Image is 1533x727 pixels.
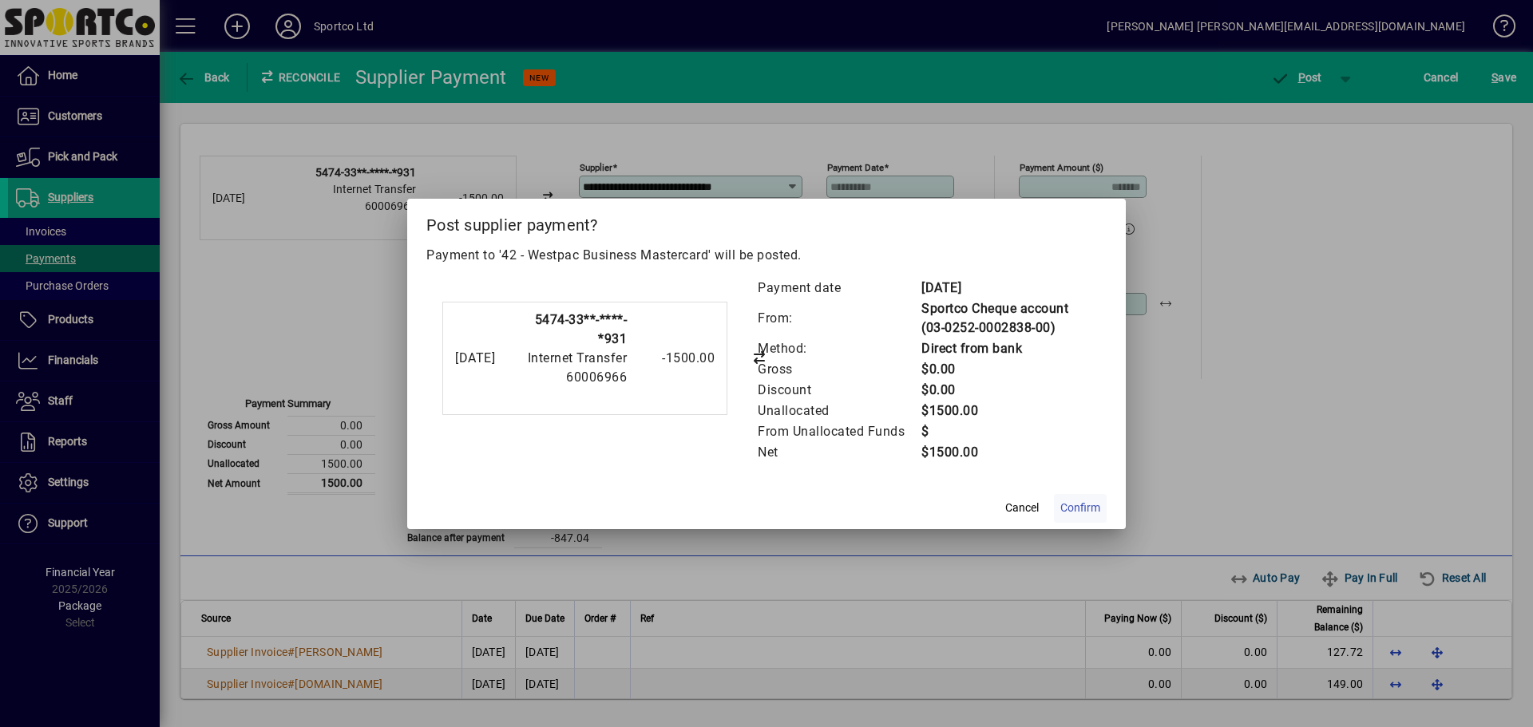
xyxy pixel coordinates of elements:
[455,349,500,368] div: [DATE]
[757,338,921,359] td: Method:
[757,442,921,463] td: Net
[996,494,1048,523] button: Cancel
[1054,494,1107,523] button: Confirm
[757,298,921,338] td: From:
[528,350,628,385] span: Internet Transfer 60006966
[757,278,921,298] td: Payment date
[635,349,715,368] div: -1500.00
[1060,500,1100,516] span: Confirm
[407,199,1126,245] h2: Post supplier payment?
[426,246,1107,265] p: Payment to '42 - Westpac Business Mastercard' will be posted.
[757,359,921,380] td: Gross
[757,380,921,401] td: Discount
[921,338,1091,359] td: Direct from bank
[921,421,1091,442] td: $
[757,401,921,421] td: Unallocated
[757,421,921,442] td: From Unallocated Funds
[921,359,1091,380] td: $0.00
[921,278,1091,298] td: [DATE]
[921,401,1091,421] td: $1500.00
[1005,500,1039,516] span: Cancel
[921,298,1091,338] td: Sportco Cheque account (03-0252-0002838-00)
[921,380,1091,401] td: $0.00
[921,442,1091,463] td: $1500.00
